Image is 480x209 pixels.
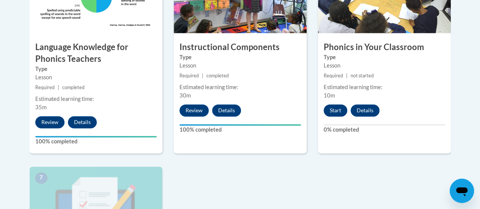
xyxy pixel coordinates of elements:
[62,85,85,90] span: completed
[35,73,157,82] div: Lesson
[179,126,301,134] label: 100% completed
[35,85,55,90] span: Required
[206,73,229,79] span: completed
[58,85,59,90] span: |
[179,124,301,126] div: Your progress
[324,83,445,91] div: Estimated learning time:
[35,136,157,137] div: Your progress
[179,92,191,99] span: 30m
[174,41,307,53] h3: Instructional Components
[351,104,379,116] button: Details
[35,172,47,184] span: 7
[179,53,301,61] label: Type
[35,95,157,103] div: Estimated learning time:
[324,92,335,99] span: 10m
[202,73,203,79] span: |
[68,116,97,128] button: Details
[346,73,348,79] span: |
[324,104,347,116] button: Start
[324,126,445,134] label: 0% completed
[351,73,374,79] span: not started
[179,61,301,70] div: Lesson
[179,104,209,116] button: Review
[179,73,199,79] span: Required
[35,116,65,128] button: Review
[324,73,343,79] span: Required
[30,41,162,65] h3: Language Knowledge for Phonics Teachers
[318,41,451,53] h3: Phonics in Your Classroom
[35,104,47,110] span: 35m
[35,65,157,73] label: Type
[179,83,301,91] div: Estimated learning time:
[450,179,474,203] iframe: Button to launch messaging window
[212,104,241,116] button: Details
[324,61,445,70] div: Lesson
[324,53,445,61] label: Type
[35,137,157,146] label: 100% completed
